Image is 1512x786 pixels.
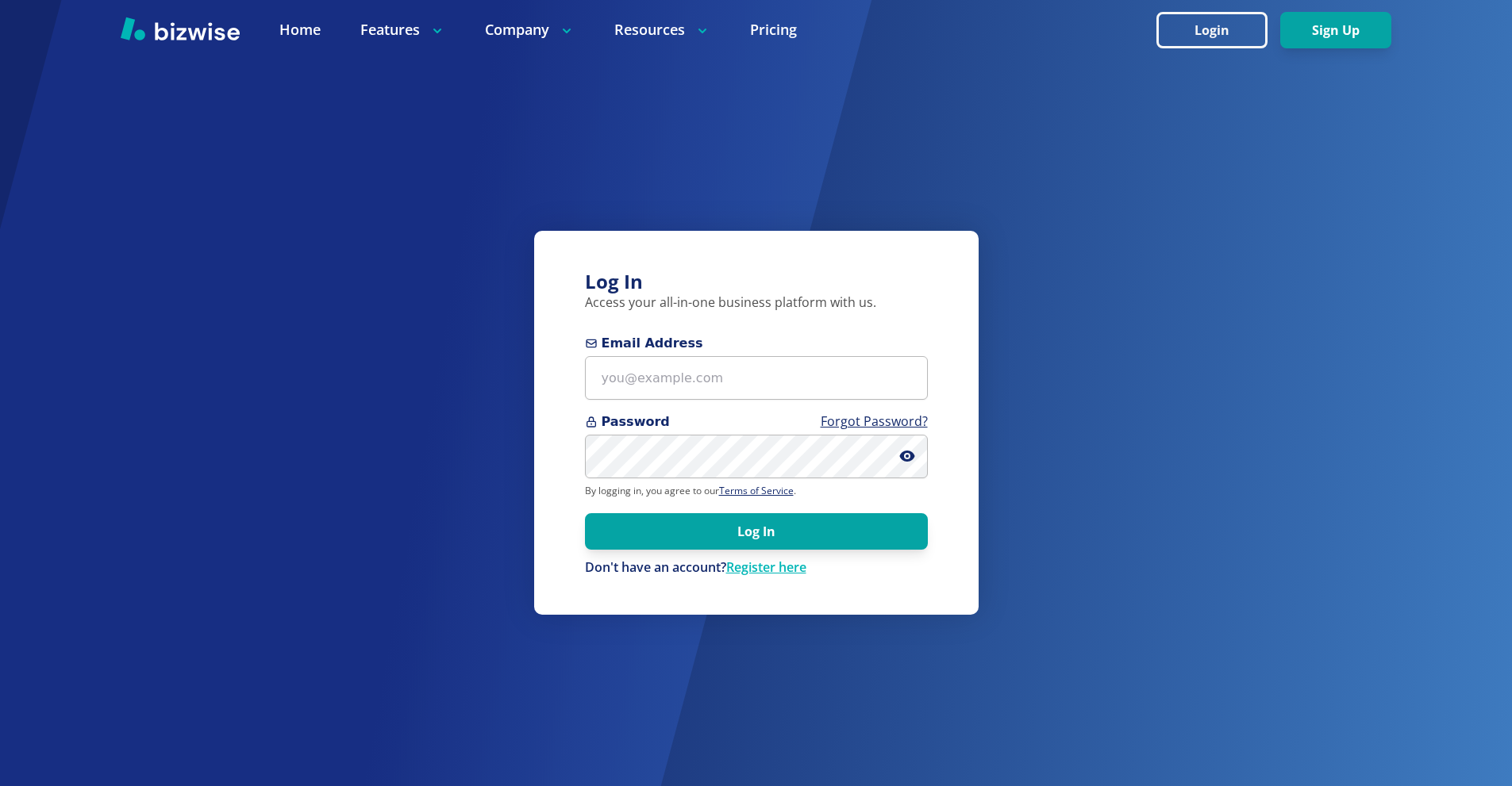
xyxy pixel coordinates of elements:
[485,20,575,40] p: Company
[750,20,797,40] a: Pricing
[585,269,928,295] h3: Log In
[121,17,240,40] img: Bizwise Logo
[821,412,928,430] a: Forgot Password?
[726,558,806,576] a: Register here
[585,412,928,431] span: Password
[279,20,321,40] a: Home
[719,484,794,497] a: Terms of Service
[585,356,928,400] input: you@example.com
[585,294,928,312] p: Access your all-in-one business platform with us.
[360,20,445,40] p: Features
[585,485,928,497] p: By logging in, you agree to our .
[585,559,928,577] p: Don't have an account?
[585,559,928,577] div: Don't have an account?Register here
[585,513,928,550] button: Log In
[1280,23,1391,38] a: Sign Up
[614,20,710,40] p: Resources
[1280,12,1391,48] button: Sign Up
[585,334,928,353] span: Email Address
[1156,12,1268,48] button: Login
[1156,23,1280,38] a: Login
